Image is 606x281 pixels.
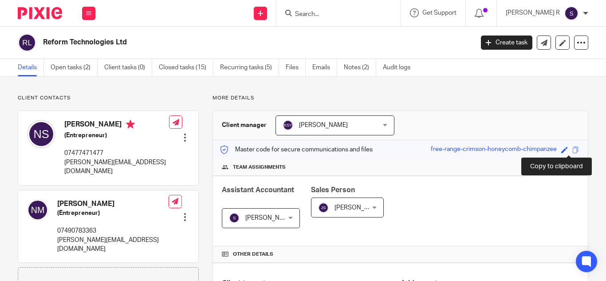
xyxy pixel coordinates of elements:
p: 07490783363 [57,226,169,235]
a: Audit logs [383,59,417,76]
p: [PERSON_NAME][EMAIL_ADDRESS][DOMAIN_NAME] [64,158,169,176]
a: Details [18,59,44,76]
span: [PERSON_NAME] [334,205,383,211]
img: svg%3E [18,33,36,52]
h5: (Entrepreneur) [57,209,169,218]
h4: [PERSON_NAME] [57,199,169,209]
img: svg%3E [318,202,329,213]
h5: (Entrepreneur) [64,131,169,140]
h4: [PERSON_NAME] [64,120,169,131]
a: Recurring tasks (5) [220,59,279,76]
a: Notes (2) [344,59,376,76]
span: Get Support [422,10,456,16]
div: free-range-crimson-honeycomb-chimpanzee [431,145,557,155]
h2: Reform Technologies Ltd [43,38,383,47]
a: Create task [481,36,532,50]
a: Open tasks (2) [51,59,98,76]
p: [PERSON_NAME] R [506,8,560,17]
img: svg%3E [229,213,240,223]
span: [PERSON_NAME] R [245,215,299,221]
span: [PERSON_NAME] [299,122,348,128]
p: [PERSON_NAME][EMAIL_ADDRESS][DOMAIN_NAME] [57,236,169,254]
img: svg%3E [27,199,48,221]
h3: Client manager [222,121,267,130]
i: Primary [126,120,135,129]
span: Team assignments [233,164,286,171]
span: Sales Person [311,186,355,194]
img: Pixie [18,7,62,19]
p: Master code for secure communications and files [220,145,373,154]
p: Client contacts [18,95,199,102]
span: Other details [233,251,273,258]
img: svg%3E [283,120,293,131]
input: Search [294,11,374,19]
a: Emails [312,59,337,76]
a: Files [286,59,306,76]
img: svg%3E [564,6,578,20]
p: More details [212,95,588,102]
a: Client tasks (0) [104,59,152,76]
p: 07477471477 [64,149,169,158]
img: svg%3E [27,120,55,148]
span: Assistant Accountant [222,186,294,194]
a: Closed tasks (15) [159,59,213,76]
